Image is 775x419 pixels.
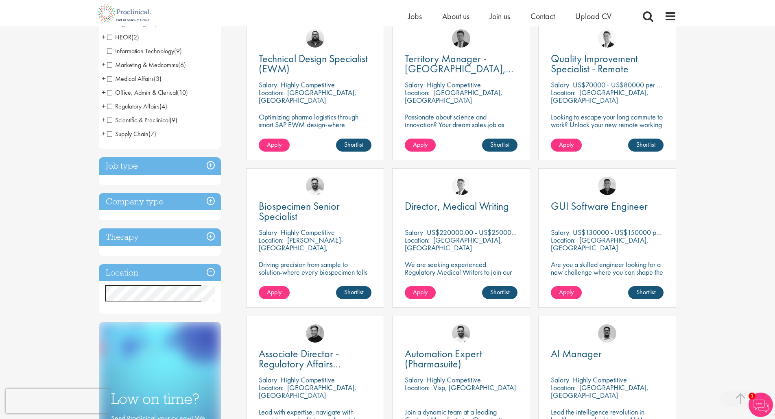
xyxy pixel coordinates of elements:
span: Information Technology [107,47,174,55]
p: Highly Competitive [427,80,481,89]
a: Director, Medical Writing [405,201,517,211]
a: About us [442,11,469,22]
h3: Company type [99,193,221,211]
p: Highly Competitive [281,80,335,89]
span: Supply Chain [107,130,156,138]
img: George Watson [452,177,470,195]
span: Scientific & Preclinical [107,116,177,124]
img: Emile De Beer [306,177,324,195]
span: (9) [170,116,177,124]
span: Scientific & Preclinical [107,116,170,124]
p: [GEOGRAPHIC_DATA], [GEOGRAPHIC_DATA] [551,88,648,105]
span: Apply [559,288,574,296]
span: Apply [559,140,574,149]
p: [GEOGRAPHIC_DATA], [GEOGRAPHIC_DATA] [405,235,502,252]
span: GUI Software Engineer [551,199,648,213]
span: + [102,59,106,71]
span: (3) [154,74,162,83]
a: Apply [551,286,582,299]
span: Salary [405,375,423,384]
img: Timothy Deschamps [598,324,616,343]
span: Salary [551,375,569,384]
span: Apply [267,140,282,149]
span: (9) [174,47,182,55]
span: Salary [551,228,569,237]
span: + [102,31,106,43]
span: Information Technology [107,47,182,55]
p: Are you a skilled engineer looking for a new challenge where you can shape the future of healthca... [551,261,664,291]
p: [GEOGRAPHIC_DATA], [GEOGRAPHIC_DATA] [405,88,502,105]
span: Location: [551,235,576,245]
p: Driving precision from sample to solution-where every biospecimen tells a story of innovation. [259,261,371,284]
h3: Job type [99,157,221,175]
a: Technical Design Specialist (EWM) [259,54,371,74]
span: Location: [259,235,284,245]
a: Quality Improvement Specialist - Remote [551,54,664,74]
span: Marketing & Medcomms [107,61,186,69]
p: [PERSON_NAME]-[GEOGRAPHIC_DATA], [GEOGRAPHIC_DATA] [259,235,343,260]
span: Biospecimen Senior Specialist [259,199,340,223]
a: Shortlist [482,139,517,152]
p: Passionate about science and innovation? Your dream sales job as Territory Manager awaits! [405,113,517,136]
span: Associate Director - Regulatory Affairs Consultant [259,347,341,381]
a: Automation Expert (Pharmasuite) [405,349,517,369]
a: Apply [551,139,582,152]
a: Join us [490,11,510,22]
span: Salary [405,80,423,89]
img: Carl Gbolade [452,29,470,48]
span: Jobs [408,11,422,22]
span: Location: [405,383,430,392]
a: Shortlist [482,286,517,299]
span: Marketing & Medcomms [107,61,178,69]
span: Location: [405,235,430,245]
span: (4) [159,102,167,111]
a: Contact [530,11,555,22]
img: Chatbot [749,393,773,417]
span: Salary [259,375,277,384]
a: Territory Manager - [GEOGRAPHIC_DATA], [GEOGRAPHIC_DATA] [405,54,517,74]
a: Ashley Bennett [306,29,324,48]
span: Apply [267,288,282,296]
a: Associate Director - Regulatory Affairs Consultant [259,349,371,369]
img: Peter Duvall [306,324,324,343]
a: Apply [259,139,290,152]
p: US$70000 - US$80000 per annum [573,80,675,89]
span: Medical Affairs [107,74,162,83]
span: Regulatory Affairs [107,102,167,111]
span: + [102,128,106,140]
span: Medical Affairs [107,74,154,83]
iframe: reCAPTCHA [6,389,110,413]
span: Regulatory Affairs [107,102,159,111]
p: Highly Competitive [281,228,335,237]
a: Apply [405,286,436,299]
a: GUI Software Engineer [551,201,664,211]
span: Office, Admin & Clerical [107,88,188,97]
a: Shortlist [336,286,371,299]
span: Upload CV [575,11,611,22]
span: 1 [749,393,755,399]
p: Highly Competitive [573,375,627,384]
h3: Therapy [99,228,221,246]
span: Quality Improvement Specialist - Remote [551,52,638,76]
span: + [102,72,106,85]
h3: Low on time? [111,391,209,407]
span: Automation Expert (Pharmasuite) [405,347,482,371]
span: (6) [178,61,186,69]
span: Salary [259,80,277,89]
p: [GEOGRAPHIC_DATA], [GEOGRAPHIC_DATA] [259,88,356,105]
img: Emile De Beer [452,324,470,343]
img: George Watson [598,29,616,48]
span: (10) [177,88,188,97]
span: Technical Design Specialist (EWM) [259,52,368,76]
span: + [102,114,106,126]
